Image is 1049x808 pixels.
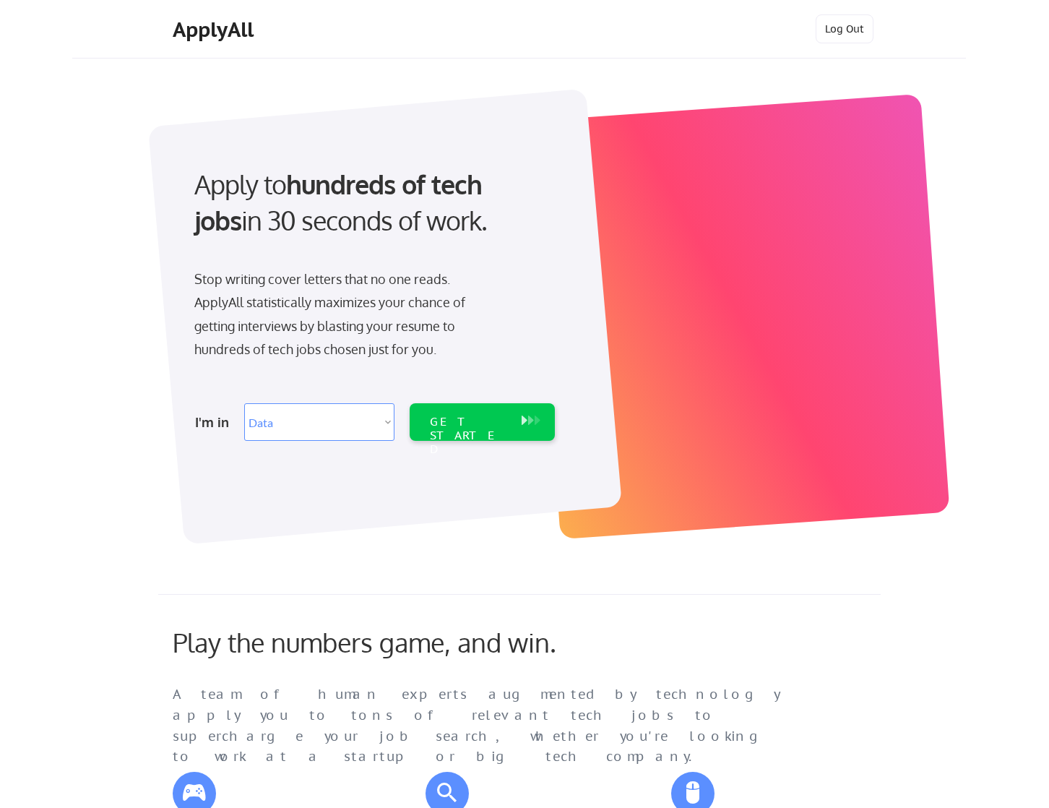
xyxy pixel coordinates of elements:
[194,168,488,236] strong: hundreds of tech jobs
[195,411,236,434] div: I'm in
[173,17,258,42] div: ApplyAll
[194,267,491,361] div: Stop writing cover letters that no one reads. ApplyAll statistically maximizes your chance of get...
[173,684,808,768] div: A team of human experts augmented by technology apply you to tons of relevant tech jobs to superc...
[430,415,507,457] div: GET STARTED
[816,14,873,43] button: Log Out
[194,166,549,239] div: Apply to in 30 seconds of work.
[173,627,621,658] div: Play the numbers game, and win.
